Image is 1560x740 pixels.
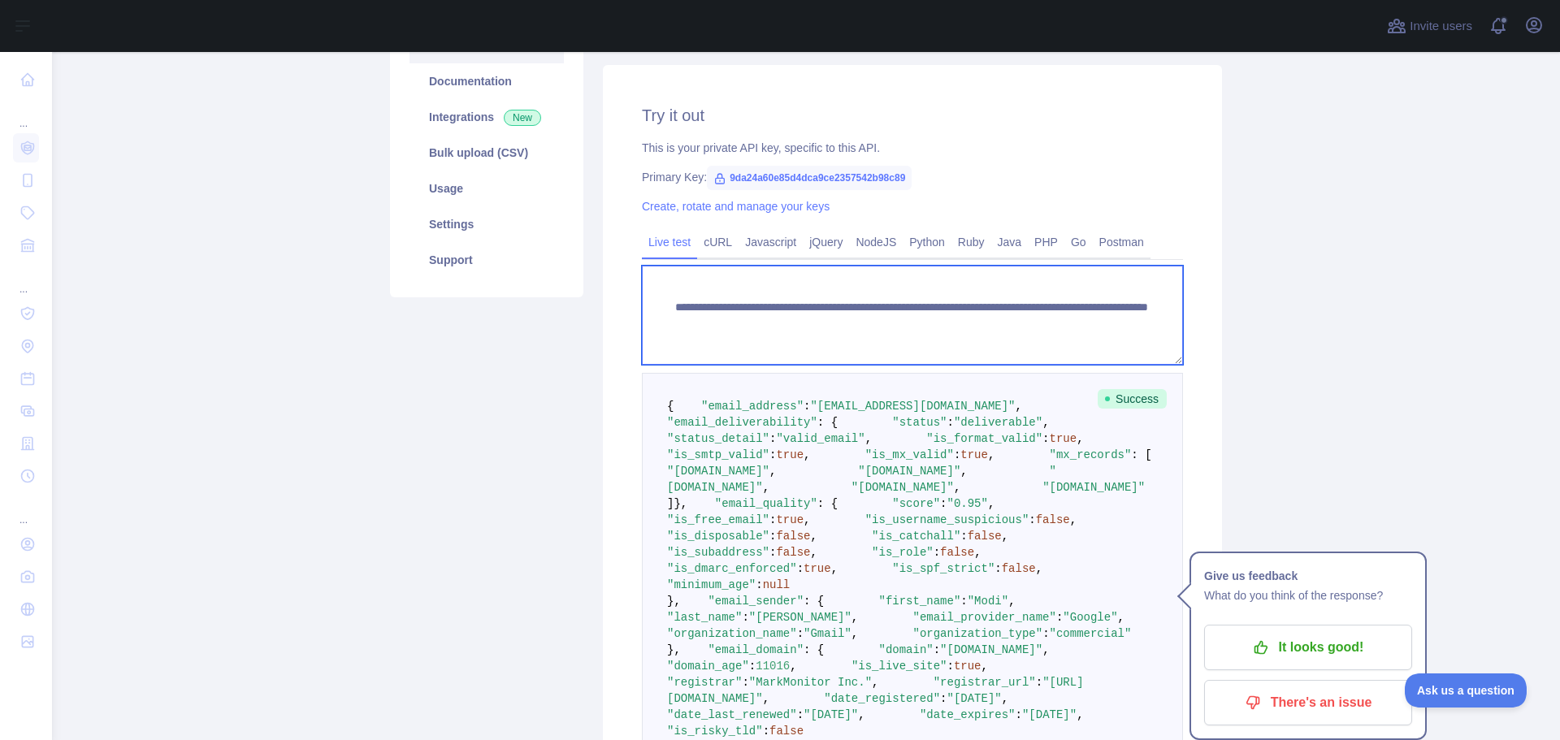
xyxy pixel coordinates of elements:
[667,708,797,721] span: "date_last_renewed"
[1077,432,1083,445] span: ,
[810,546,817,559] span: ,
[769,546,776,559] span: :
[831,562,838,575] span: ,
[667,546,769,559] span: "is_subaddress"
[409,242,564,278] a: Support
[947,692,1001,705] span: "[DATE]"
[817,416,838,429] span: : {
[878,595,960,608] span: "first_name"
[988,448,994,461] span: ,
[667,497,674,510] span: ]
[769,530,776,543] span: :
[409,135,564,171] a: Bulk upload (CSV)
[715,497,817,510] span: "email_quality"
[409,99,564,135] a: Integrations New
[960,530,967,543] span: :
[1042,481,1145,494] span: "[DOMAIN_NAME]"
[409,63,564,99] a: Documentation
[1042,627,1049,640] span: :
[749,611,851,624] span: "[PERSON_NAME]"
[1036,676,1042,689] span: :
[968,595,1008,608] span: "Modi"
[1036,562,1042,575] span: ,
[865,448,954,461] span: "is_mx_valid"
[804,627,851,640] span: "Gmail"
[1204,625,1412,670] button: It looks good!
[708,643,804,656] span: "email_domain"
[804,400,810,413] span: :
[960,448,988,461] span: true
[776,546,810,559] span: false
[1131,448,1151,461] span: : [
[504,110,541,126] span: New
[865,432,872,445] span: ,
[749,660,756,673] span: :
[667,676,742,689] span: "registrar"
[940,643,1042,656] span: "[DOMAIN_NAME]"
[1405,673,1527,708] iframe: Toggle Customer Support
[851,627,858,640] span: ,
[1042,432,1049,445] span: :
[1002,692,1008,705] span: ,
[940,692,947,705] span: :
[851,611,858,624] span: ,
[872,530,960,543] span: "is_catchall"
[988,497,994,510] span: ,
[790,660,796,673] span: ,
[954,481,960,494] span: ,
[954,416,1042,429] span: "deliverable"
[13,263,39,296] div: ...
[701,400,804,413] span: "email_address"
[954,448,960,461] span: :
[1410,17,1472,36] span: Invite users
[667,627,797,640] span: "organization_name"
[13,97,39,130] div: ...
[642,104,1183,127] h2: Try it out
[667,432,769,445] span: "status_detail"
[769,725,804,738] span: false
[1042,416,1049,429] span: ,
[697,229,739,255] a: cURL
[1216,689,1400,716] p: There's an issue
[954,660,981,673] span: true
[769,432,776,445] span: :
[1050,627,1132,640] span: "commercial"
[951,229,991,255] a: Ruby
[947,660,954,673] span: :
[776,448,804,461] span: true
[776,530,810,543] span: false
[817,497,838,510] span: : {
[776,432,864,445] span: "valid_email"
[892,416,947,429] span: "status"
[872,546,934,559] span: "is_role"
[667,595,681,608] span: },
[769,465,776,478] span: ,
[763,578,791,591] span: null
[667,660,749,673] span: "domain_age"
[1008,595,1015,608] span: ,
[756,660,790,673] span: 11016
[739,229,803,255] a: Javascript
[974,546,981,559] span: ,
[409,171,564,206] a: Usage
[769,513,776,526] span: :
[1002,562,1036,575] span: false
[769,448,776,461] span: :
[1029,513,1035,526] span: :
[912,611,1055,624] span: "email_provider_name"
[1002,530,1008,543] span: ,
[642,229,697,255] a: Live test
[934,676,1036,689] span: "registrar_url"
[756,578,762,591] span: :
[934,546,940,559] span: :
[708,595,804,608] span: "email_sender"
[803,229,849,255] a: jQuery
[810,530,817,543] span: ,
[1118,611,1124,624] span: ,
[912,627,1042,640] span: "organization_type"
[804,643,824,656] span: : {
[824,692,940,705] span: "date_registered"
[892,497,940,510] span: "score"
[667,416,817,429] span: "email_deliverability"
[667,465,769,478] span: "[DOMAIN_NAME]"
